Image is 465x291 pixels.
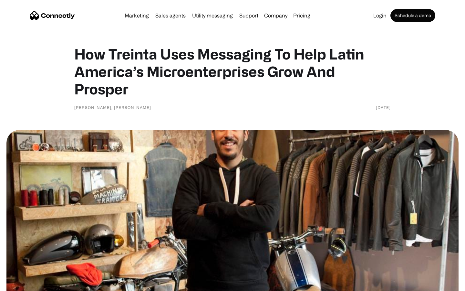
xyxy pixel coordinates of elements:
div: Company [264,11,287,20]
a: Schedule a demo [390,9,435,22]
a: Login [371,13,389,18]
ul: Language list [13,280,39,289]
a: home [30,11,75,20]
h1: How Treinta Uses Messaging To Help Latin America’s Microenterprises Grow And Prosper [74,45,391,98]
div: [DATE] [376,104,391,111]
a: Marketing [122,13,151,18]
a: Sales agents [153,13,188,18]
aside: Language selected: English [6,280,39,289]
a: Pricing [291,13,313,18]
a: Utility messaging [190,13,235,18]
a: Support [237,13,261,18]
div: Company [262,11,289,20]
div: [PERSON_NAME], [PERSON_NAME] [74,104,151,111]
